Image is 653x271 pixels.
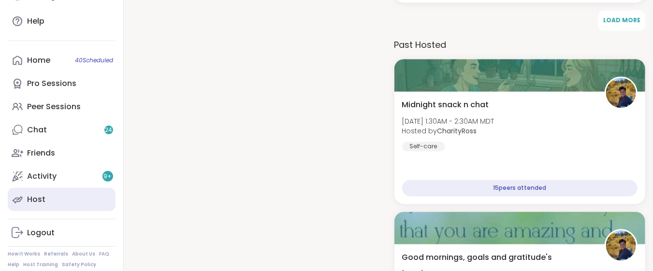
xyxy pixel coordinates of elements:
[104,172,112,181] span: 9 +
[8,261,19,268] a: Help
[8,49,116,72] a: Home40Scheduled
[8,221,116,244] a: Logout
[402,117,494,127] span: [DATE] 1:30AM - 2:30AM MDT
[394,39,646,52] h3: Past Hosted
[8,72,116,95] a: Pro Sessions
[8,95,116,118] a: Peer Sessions
[72,251,95,257] a: About Us
[105,126,113,134] span: 24
[437,127,477,136] b: CharityRoss
[8,118,116,142] a: Chat24
[402,100,489,111] span: Midnight snack n chat
[8,188,116,211] a: Host
[27,55,50,66] div: Home
[8,142,116,165] a: Friends
[402,180,638,197] div: 15 peers attended
[402,142,445,152] div: Self-care
[75,57,113,64] span: 40 Scheduled
[402,127,494,136] span: Hosted by
[99,251,109,257] a: FAQ
[402,252,552,264] span: Good mornings, goals and gratitude's
[8,165,116,188] a: Activity9+
[27,78,76,89] div: Pro Sessions
[27,228,55,238] div: Logout
[27,171,57,182] div: Activity
[606,231,636,261] img: CharityRoss
[27,148,55,158] div: Friends
[27,194,45,205] div: Host
[8,251,40,257] a: How It Works
[603,16,640,25] span: Load More
[27,101,81,112] div: Peer Sessions
[44,251,68,257] a: Referrals
[598,11,645,31] button: Load More
[8,10,116,33] a: Help
[606,78,636,108] img: CharityRoss
[27,125,47,135] div: Chat
[62,261,96,268] a: Safety Policy
[27,16,44,27] div: Help
[23,261,58,268] a: Host Training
